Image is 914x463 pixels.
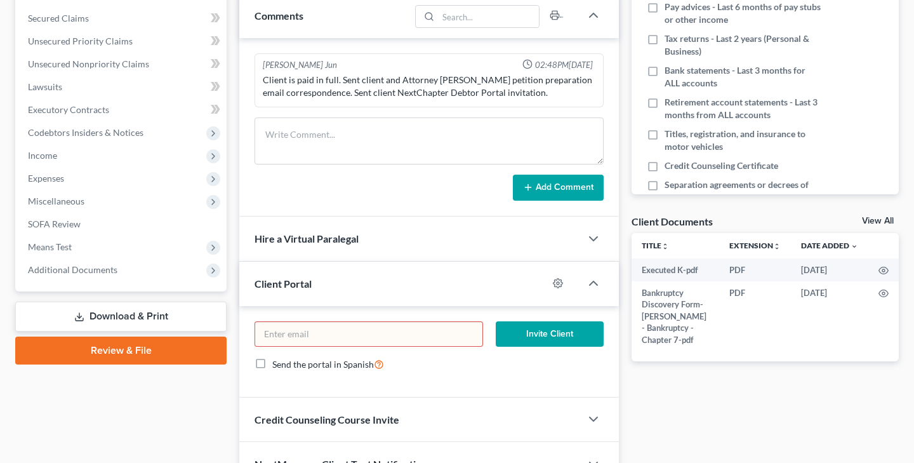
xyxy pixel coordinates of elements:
div: [PERSON_NAME] Jun [263,59,337,71]
span: Lawsuits [28,81,62,92]
a: Secured Claims [18,7,227,30]
span: Secured Claims [28,13,89,23]
span: Send the portal in Spanish [272,359,374,370]
a: Lawsuits [18,76,227,98]
span: Credit Counseling Course Invite [255,413,399,426]
span: Retirement account statements - Last 3 months from ALL accounts [665,96,821,121]
i: expand_more [851,243,858,250]
a: Executory Contracts [18,98,227,121]
a: Download & Print [15,302,227,332]
input: Search... [438,6,539,27]
span: Unsecured Nonpriority Claims [28,58,149,69]
i: unfold_more [661,243,669,250]
a: Date Added expand_more [801,241,858,250]
span: Hire a Virtual Paralegal [255,232,359,245]
span: Income [28,150,57,161]
span: Separation agreements or decrees of divorces [665,178,821,204]
i: unfold_more [773,243,781,250]
span: Bank statements - Last 3 months for ALL accounts [665,64,821,90]
td: PDF [719,258,791,281]
span: Tax returns - Last 2 years (Personal & Business) [665,32,821,58]
span: 02:48PM[DATE] [535,59,593,71]
td: [DATE] [791,258,868,281]
a: Unsecured Priority Claims [18,30,227,53]
input: Enter email [255,322,482,346]
td: Executed K-pdf [632,258,719,281]
span: Client Portal [255,278,312,290]
span: Credit Counseling Certificate [665,159,778,172]
td: PDF [719,281,791,351]
span: Codebtors Insiders & Notices [28,127,143,138]
span: SOFA Review [28,218,81,229]
a: Review & File [15,337,227,365]
a: Extensionunfold_more [729,241,781,250]
a: View All [862,217,894,225]
td: Bankruptcy Discovery Form-[PERSON_NAME] - Bankruptcy - Chapter 7-pdf [632,281,719,351]
div: Client is paid in full. Sent client and Attorney [PERSON_NAME] petition preparation email corresp... [263,74,595,99]
span: Additional Documents [28,264,117,275]
a: SOFA Review [18,213,227,236]
a: Unsecured Nonpriority Claims [18,53,227,76]
span: Pay advices - Last 6 months of pay stubs or other income [665,1,821,26]
td: [DATE] [791,281,868,351]
span: Miscellaneous [28,196,84,206]
button: Add Comment [513,175,604,201]
span: Means Test [28,241,72,252]
span: Expenses [28,173,64,184]
span: Executory Contracts [28,104,109,115]
span: Comments [255,10,303,22]
span: Titles, registration, and insurance to motor vehicles [665,128,821,153]
a: Titleunfold_more [642,241,669,250]
div: Client Documents [632,215,713,228]
button: Invite Client [496,321,604,347]
span: Unsecured Priority Claims [28,36,133,46]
